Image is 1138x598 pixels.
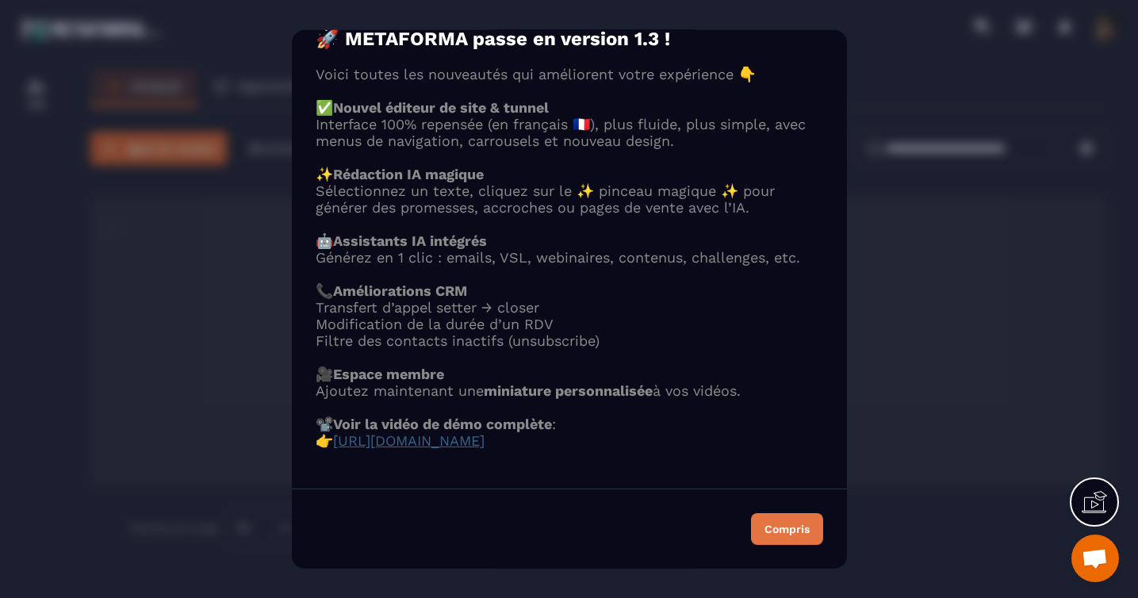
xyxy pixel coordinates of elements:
[316,366,823,382] p: 🎥
[316,182,823,216] p: Sélectionnez un texte, cliquez sur le ✨ pinceau magique ✨ pour générer des promesses, accroches o...
[316,28,823,50] h4: 🚀 METAFORMA passe en version 1.3 !
[316,166,823,182] p: ✨
[333,366,444,382] strong: Espace membre
[316,316,823,332] li: Modification de la durée d’un RDV
[316,416,823,432] p: 📽️ :
[316,232,823,249] p: 🤖
[1071,535,1119,582] div: Ouvrir le chat
[333,166,484,182] strong: Rédaction IA magique
[333,232,487,249] strong: Assistants IA intégrés
[316,99,823,116] p: ✅
[484,382,653,399] strong: miniature personnalisée
[333,282,467,299] strong: Améliorations CRM
[316,282,823,299] p: 📞
[316,432,823,449] p: 👉
[316,299,823,316] li: Transfert d’appel setter → closer
[764,523,810,535] div: Compris
[316,332,823,349] li: Filtre des contacts inactifs (unsubscribe)
[316,66,823,82] p: Voici toutes les nouveautés qui améliorent votre expérience 👇
[316,249,823,266] p: Générez en 1 clic : emails, VSL, webinaires, contenus, challenges, etc.
[316,382,823,399] p: Ajoutez maintenant une à vos vidéos.
[333,416,552,432] strong: Voir la vidéo de démo complète
[333,99,549,116] strong: Nouvel éditeur de site & tunnel
[316,116,823,149] p: Interface 100% repensée (en français 🇫🇷), plus fluide, plus simple, avec menus de navigation, car...
[751,513,823,545] button: Compris
[333,432,485,449] a: [URL][DOMAIN_NAME]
